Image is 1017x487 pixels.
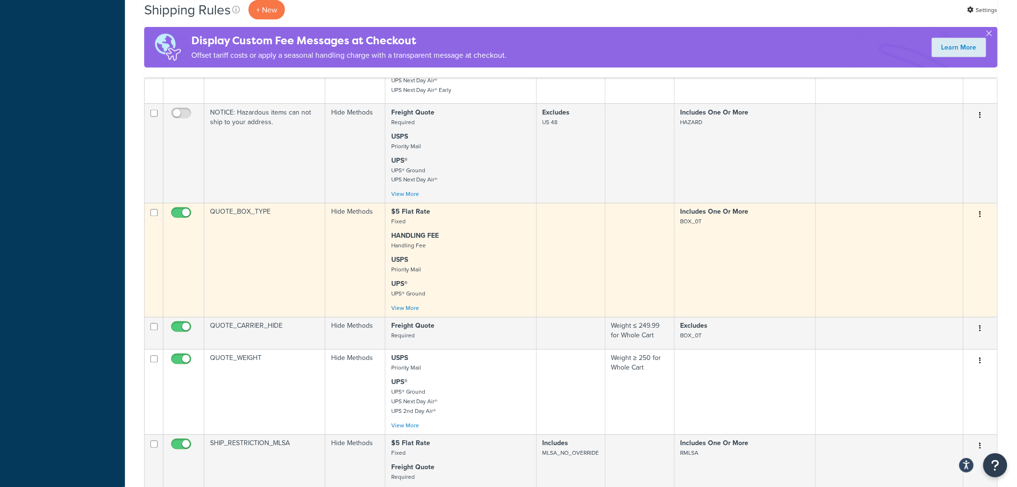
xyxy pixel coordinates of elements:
[144,27,191,68] img: duties-banner-06bc72dcb5fe05cb3f9472aba00be2ae8eb53ab6f0d8bb03d382ba314ac3c341.png
[204,203,325,317] td: QUOTE_BOX_TYPE
[391,449,406,458] small: Fixed
[391,422,419,430] a: View More
[391,377,408,387] strong: UPS®
[391,321,434,331] strong: Freight Quote
[391,266,421,274] small: Priority Mail
[681,321,708,331] strong: Excludes
[391,190,419,199] a: View More
[325,103,385,203] td: Hide Methods
[391,155,408,166] strong: UPS®
[391,207,430,217] strong: $5 Flat Rate
[391,388,437,416] small: UPS® Ground UPS Next Day Air® UPS 2nd Day Air®
[932,38,986,57] a: Learn More
[391,353,408,363] strong: USPS
[391,107,434,117] strong: Freight Quote
[681,218,702,226] small: BOX_0T
[543,107,570,117] strong: Excludes
[391,473,415,482] small: Required
[191,33,507,49] h4: Display Custom Fee Messages at Checkout
[391,118,415,127] small: Required
[681,332,702,340] small: BOX_0T
[681,107,749,117] strong: Includes One Or More
[391,364,421,372] small: Priority Mail
[391,332,415,340] small: Required
[391,231,439,241] strong: HANDLING FEE
[391,255,408,265] strong: USPS
[391,66,451,94] small: UPS® Ground UPS Next Day Air® UPS Next Day Air® Early
[325,317,385,349] td: Hide Methods
[391,438,430,449] strong: $5 Flat Rate
[543,449,599,458] small: MLSA_NO_OVERRIDE
[325,349,385,435] td: Hide Methods
[606,349,675,435] td: Weight ≥ 250 for Whole Cart
[681,118,703,127] small: HAZARD
[204,103,325,203] td: NOTICE: Hazardous items can not ship to your address.
[681,207,749,217] strong: Includes One Or More
[681,438,749,449] strong: Includes One Or More
[391,242,426,250] small: Handling Fee
[204,349,325,435] td: QUOTE_WEIGHT
[967,3,998,17] a: Settings
[191,49,507,62] p: Offset tariff costs or apply a seasonal handling charge with a transparent message at checkout.
[391,279,408,289] strong: UPS®
[983,453,1007,477] button: Open Resource Center
[325,203,385,317] td: Hide Methods
[543,438,569,449] strong: Includes
[543,118,558,127] small: US 48
[144,0,231,19] h1: Shipping Rules
[391,131,408,141] strong: USPS
[391,166,437,184] small: UPS® Ground UPS Next Day Air®
[391,304,419,313] a: View More
[391,142,421,151] small: Priority Mail
[204,317,325,349] td: QUOTE_CARRIER_HIDE
[391,462,434,473] strong: Freight Quote
[681,449,699,458] small: RMLSA
[391,218,406,226] small: Fixed
[391,290,425,298] small: UPS® Ground
[606,317,675,349] td: Weight ≤ 249.99 for Whole Cart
